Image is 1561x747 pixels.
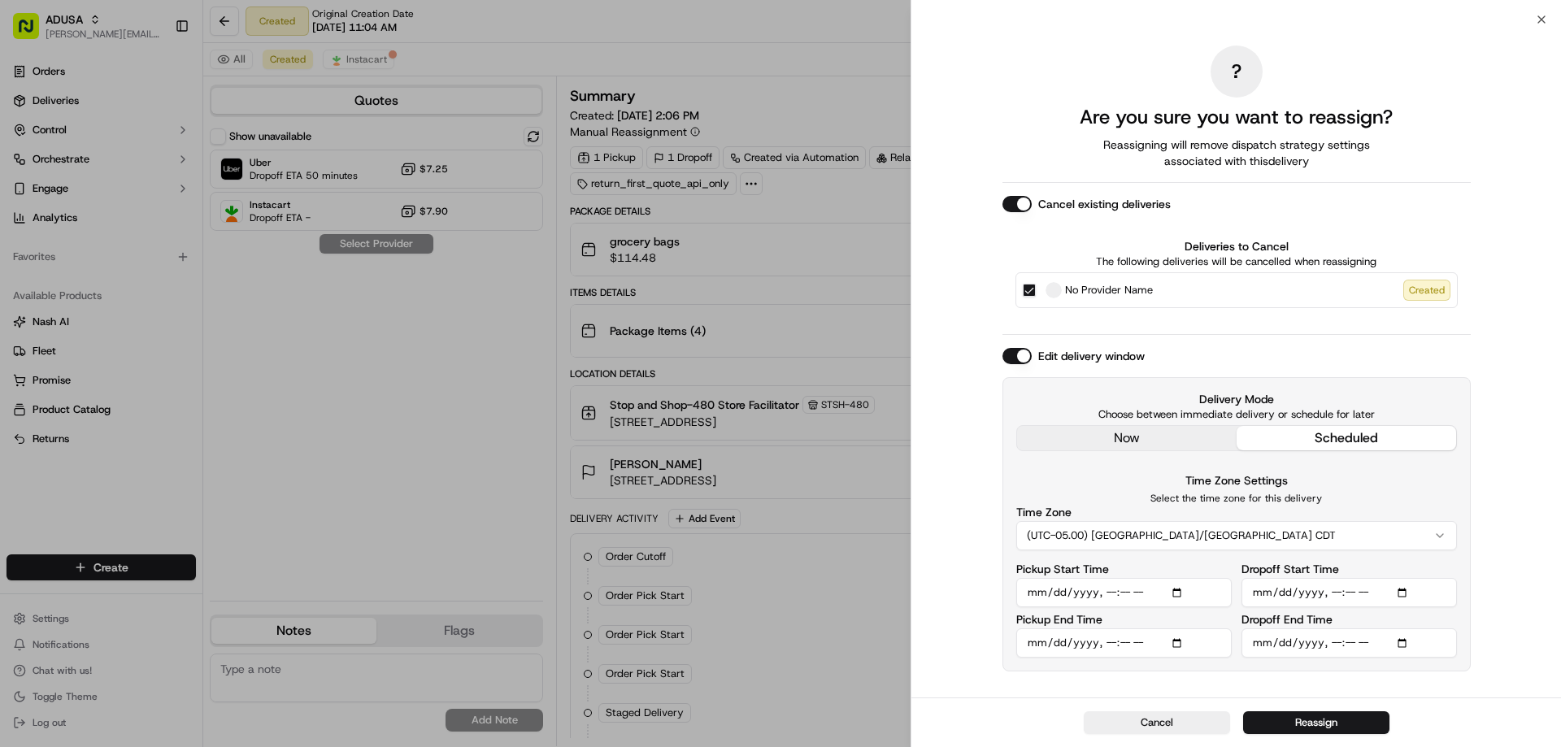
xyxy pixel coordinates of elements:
[1016,563,1109,575] label: Pickup Start Time
[1015,254,1458,269] p: The following deliveries will be cancelled when reassigning
[1016,492,1457,505] p: Select the time zone for this delivery
[1038,196,1171,212] label: Cancel existing deliveries
[42,105,293,122] input: Got a question? Start typing here...
[1211,46,1263,98] div: ?
[131,229,267,258] a: 💻API Documentation
[1081,137,1393,169] span: Reassigning will remove dispatch strategy settings associated with this delivery
[1016,391,1457,407] label: Delivery Mode
[154,236,261,252] span: API Documentation
[16,155,46,185] img: 1736555255976-a54dd68f-1ca7-489b-9aae-adbdc363a1c4
[16,16,49,49] img: Nash
[137,237,150,250] div: 💻
[55,155,267,172] div: Start new chat
[1243,711,1389,734] button: Reassign
[1084,711,1230,734] button: Cancel
[10,229,131,258] a: 📗Knowledge Base
[16,65,296,91] p: Welcome 👋
[1065,282,1153,298] span: No Provider Name
[1080,104,1393,130] h2: Are you sure you want to reassign?
[16,237,29,250] div: 📗
[1015,238,1458,254] label: Deliveries to Cancel
[1241,614,1333,625] label: Dropoff End Time
[1016,506,1072,518] label: Time Zone
[1038,348,1145,364] label: Edit delivery window
[115,275,197,288] a: Powered byPylon
[1017,426,1237,450] button: now
[276,160,296,180] button: Start new chat
[55,172,206,185] div: We're available if you need us!
[1185,473,1288,488] label: Time Zone Settings
[1237,426,1456,450] button: scheduled
[1016,407,1457,422] p: Choose between immediate delivery or schedule for later
[1241,563,1339,575] label: Dropoff Start Time
[33,236,124,252] span: Knowledge Base
[162,276,197,288] span: Pylon
[1016,614,1102,625] label: Pickup End Time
